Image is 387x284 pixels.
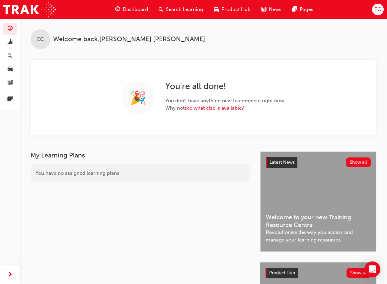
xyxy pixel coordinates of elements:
[165,97,285,105] span: You don ' t have anything new to complete right now.
[37,36,44,43] span: EC
[153,3,208,16] a: search-iconSearch Learning
[53,36,205,43] span: Welcome back , [PERSON_NAME] [PERSON_NAME]
[31,151,250,159] h3: My Learning Plans
[8,96,13,102] span: pages-icon
[214,5,219,14] span: car-icon
[130,94,146,102] span: 🎉
[266,214,371,229] span: Welcome to your new Training Resource Centre
[115,5,120,14] span: guage-icon
[292,5,297,14] span: pages-icon
[165,104,285,112] span: Why not
[266,229,371,243] span: Revolutionise the way you access and manage your learning resources.
[261,5,266,14] span: news-icon
[266,268,371,278] a: Product HubShow all
[165,81,285,92] h2: You ' re all done!
[364,261,380,277] div: Open Intercom Messenger
[346,157,371,167] button: Show all
[269,270,295,276] span: Product Hub
[31,164,250,182] div: You have no assigned learning plans
[166,6,203,13] span: Search Learning
[270,159,295,165] span: Latest News
[266,157,371,168] a: Latest NewsShow all
[256,3,287,16] a: news-iconNews
[185,105,244,111] a: see what else is available?
[372,4,384,15] button: EC
[374,6,381,13] span: EC
[123,6,148,13] span: Dashboard
[8,66,13,72] span: car-icon
[260,151,376,252] a: Latest NewsShow allWelcome to your new Training Resource CentreRevolutionise the way you access a...
[159,5,163,14] span: search-icon
[110,3,153,16] a: guage-iconDashboard
[3,2,56,17] img: Trak
[8,53,12,59] span: search-icon
[269,6,281,13] span: News
[347,268,371,278] button: Show all
[221,6,251,13] span: Product Hub
[8,26,13,32] span: guage-icon
[287,3,319,16] a: pages-iconPages
[8,40,13,46] span: chart-icon
[300,6,313,13] span: Pages
[208,3,256,16] a: car-iconProduct Hub
[8,271,13,279] span: next-icon
[8,80,13,86] span: news-icon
